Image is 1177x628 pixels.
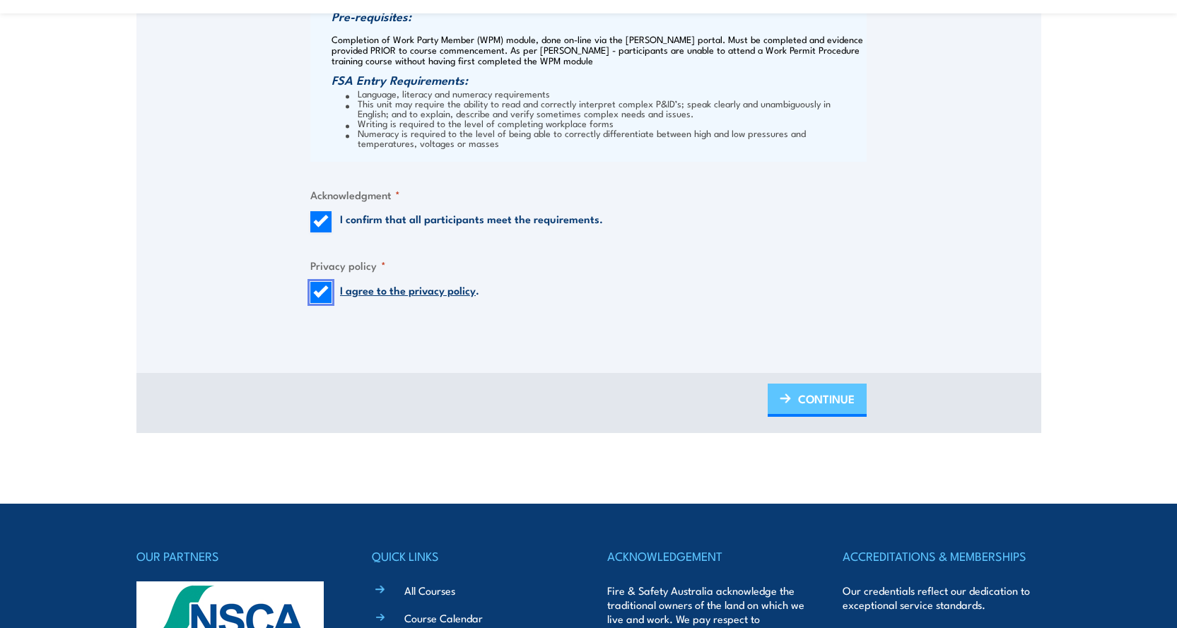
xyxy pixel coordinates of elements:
li: Numeracy is required to the level of being able to correctly differentiate between high and low p... [346,128,863,148]
li: Language, literacy and numeracy requirements [346,88,863,98]
label: I confirm that all participants meet the requirements. [340,211,603,232]
li: Writing is required to the level of completing workplace forms [346,118,863,128]
h3: FSA Entry Requirements: [332,73,863,87]
a: I agree to the privacy policy [340,282,476,297]
h4: OUR PARTNERS [136,546,334,566]
a: All Courses [404,583,455,598]
h3: Pre-requisites: [332,9,863,23]
a: CONTINUE [768,384,867,417]
p: Our credentials reflect our dedication to exceptional service standards. [843,583,1041,612]
legend: Privacy policy [310,257,386,273]
legend: Acknowledgment [310,186,400,203]
label: . [340,282,479,303]
p: Completion of Work Party Member (WPM) module, done on-line via the [PERSON_NAME] portal. Must be ... [332,34,863,66]
h4: QUICK LINKS [372,546,570,566]
span: CONTINUE [798,380,855,417]
h4: ACKNOWLEDGEMENT [607,546,805,566]
a: Course Calendar [404,610,483,625]
h4: ACCREDITATIONS & MEMBERSHIPS [843,546,1041,566]
li: This unit may require the ability to read and correctly interpret complex P&ID’s; speak clearly a... [346,98,863,118]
